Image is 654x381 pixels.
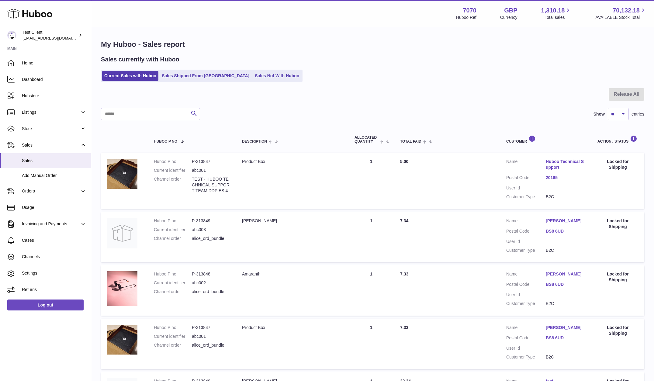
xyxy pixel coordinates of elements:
dd: TEST - HUBOO TECHNICAL SUPPORT TEAM DDP ES 4 [192,176,230,194]
a: BS8 6UD [546,335,585,341]
span: Sales [22,142,80,148]
dt: Name [506,159,546,172]
span: 70,132.18 [613,6,640,15]
dt: User Id [506,185,546,191]
div: Locked for Shipping [597,218,638,230]
dd: B2C [546,248,585,253]
dt: User Id [506,239,546,244]
td: 1 [348,319,394,369]
dt: Current identifier [154,227,192,233]
dd: P-313847 [192,159,230,165]
span: Sales [22,158,86,164]
div: Product Box [242,159,342,165]
dt: Postal Code [506,228,546,236]
span: Add Manual Order [22,173,86,178]
a: BS8 6UD [546,282,585,287]
dt: Current identifier [154,168,192,173]
a: Sales Shipped From [GEOGRAPHIC_DATA] [160,71,251,81]
img: 70701730305952.jpg [107,159,137,189]
span: Channels [22,254,86,260]
dt: Name [506,271,546,279]
span: Listings [22,109,80,115]
td: 1 [348,212,394,262]
a: Huboo Technical Support [546,159,585,170]
span: 5.00 [400,159,408,164]
dd: abc001 [192,168,230,173]
td: 1 [348,265,394,316]
dd: abc001 [192,334,230,339]
dd: B2C [546,354,585,360]
span: Description [242,140,267,144]
h2: Sales currently with Huboo [101,55,179,64]
div: Action / Status [597,135,638,144]
label: Show [593,111,605,117]
span: Cases [22,237,86,243]
div: Huboo Ref [456,15,476,20]
span: Dashboard [22,77,86,82]
div: Locked for Shipping [597,325,638,336]
span: Hubstore [22,93,86,99]
div: Test Client [22,29,77,41]
img: 70701729587645.jpg [107,271,137,306]
a: 1,310.18 Total sales [541,6,572,20]
div: Locked for Shipping [597,271,638,283]
dt: Name [506,218,546,225]
dt: Current identifier [154,334,192,339]
dt: Huboo P no [154,218,192,224]
dt: Current identifier [154,280,192,286]
dd: alice_ord_bundle [192,289,230,295]
a: Log out [7,300,84,310]
a: 20165 [546,175,585,181]
span: Invoicing and Payments [22,221,80,227]
span: Returns [22,287,86,293]
dd: alice_ord_bundle [192,236,230,241]
div: [PERSON_NAME] [242,218,342,224]
h1: My Huboo - Sales report [101,40,644,49]
dd: abc003 [192,227,230,233]
span: Stock [22,126,80,132]
span: 7.33 [400,325,408,330]
dt: Huboo P no [154,159,192,165]
dd: P-313848 [192,271,230,277]
span: Total paid [400,140,421,144]
dt: Channel order [154,289,192,295]
a: 70,132.18 AVAILABLE Stock Total [595,6,647,20]
dt: Huboo P no [154,271,192,277]
dt: Customer Type [506,301,546,307]
dt: Customer Type [506,354,546,360]
div: Currency [500,15,517,20]
img: QATestClientTwo@hubboo.co.uk [7,31,16,40]
dt: User Id [506,292,546,298]
span: 1,310.18 [541,6,565,15]
span: Huboo P no [154,140,177,144]
dd: B2C [546,301,585,307]
strong: GBP [504,6,517,15]
img: no-photo.jpg [107,218,137,248]
span: entries [632,111,644,117]
dd: P-313847 [192,325,230,331]
span: 7.34 [400,218,408,223]
dt: Channel order [154,342,192,348]
a: BS8 6UD [546,228,585,234]
span: Total sales [545,15,572,20]
a: Sales Not With Huboo [253,71,301,81]
span: AVAILABLE Stock Total [595,15,647,20]
dt: Name [506,325,546,332]
dt: User Id [506,345,546,351]
dt: Customer Type [506,248,546,253]
td: 1 [348,153,394,209]
a: [PERSON_NAME] [546,218,585,224]
div: Locked for Shipping [597,159,638,170]
dt: Postal Code [506,335,546,342]
div: Customer [506,135,585,144]
dd: B2C [546,194,585,200]
a: Current Sales with Huboo [102,71,158,81]
div: Product Box [242,325,342,331]
strong: 7070 [463,6,476,15]
img: 70701730305952.jpg [107,325,137,355]
span: ALLOCATED Quantity [355,136,379,144]
span: Home [22,60,86,66]
span: 7.33 [400,272,408,276]
a: [PERSON_NAME] [546,271,585,277]
dt: Channel order [154,176,192,194]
